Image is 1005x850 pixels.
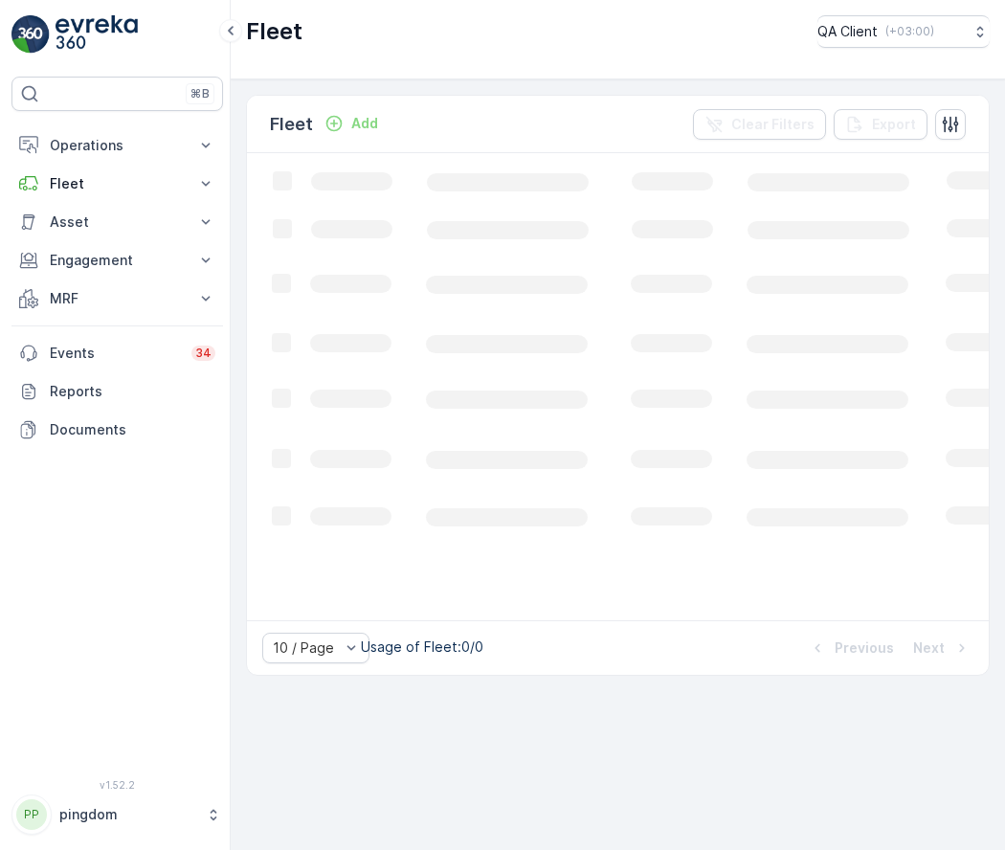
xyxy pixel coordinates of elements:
[317,112,386,135] button: Add
[817,15,990,48] button: QA Client(+03:00)
[270,111,313,138] p: Fleet
[834,109,927,140] button: Export
[56,15,138,54] img: logo_light-DOdMpM7g.png
[806,637,896,660] button: Previous
[50,251,185,270] p: Engagement
[11,372,223,411] a: Reports
[11,241,223,280] button: Engagement
[913,638,945,658] p: Next
[246,16,302,47] p: Fleet
[11,203,223,241] button: Asset
[11,15,50,54] img: logo
[11,334,223,372] a: Events34
[50,382,215,401] p: Reports
[11,165,223,203] button: Fleet
[195,346,212,361] p: 34
[11,794,223,835] button: PPpingdom
[817,22,878,41] p: QA Client
[11,779,223,791] span: v 1.52.2
[50,289,185,308] p: MRF
[731,115,815,134] p: Clear Filters
[50,212,185,232] p: Asset
[190,86,210,101] p: ⌘B
[50,136,185,155] p: Operations
[872,115,916,134] p: Export
[693,109,826,140] button: Clear Filters
[361,637,483,657] p: Usage of Fleet : 0/0
[11,411,223,449] a: Documents
[50,420,215,439] p: Documents
[16,799,47,830] div: PP
[11,280,223,318] button: MRF
[911,637,973,660] button: Next
[835,638,894,658] p: Previous
[50,344,180,363] p: Events
[351,114,378,133] p: Add
[11,126,223,165] button: Operations
[50,174,185,193] p: Fleet
[59,805,196,824] p: pingdom
[885,24,934,39] p: ( +03:00 )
